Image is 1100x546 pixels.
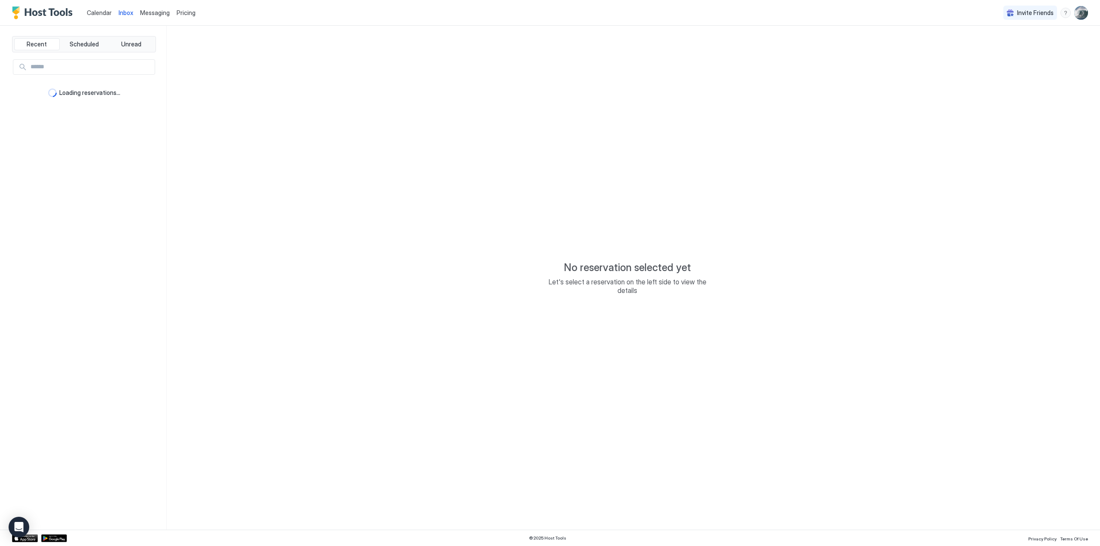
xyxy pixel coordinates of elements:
div: menu [1060,8,1071,18]
span: © 2025 Host Tools [529,535,566,541]
span: Messaging [140,9,170,16]
span: Let's select a reservation on the left side to view the details [541,278,713,295]
span: Scheduled [70,40,99,48]
span: Unread [121,40,141,48]
span: Privacy Policy [1028,536,1057,541]
span: Calendar [87,9,112,16]
a: Host Tools Logo [12,6,76,19]
span: Inbox [119,9,133,16]
div: loading [48,88,57,97]
span: Pricing [177,9,196,17]
div: User profile [1074,6,1088,20]
a: Inbox [119,8,133,17]
a: Privacy Policy [1028,534,1057,543]
span: Loading reservations... [59,89,120,97]
button: Recent [14,38,60,50]
span: Recent [27,40,47,48]
span: No reservation selected yet [564,261,691,274]
span: Invite Friends [1017,9,1054,17]
div: Open Intercom Messenger [9,517,29,537]
span: Terms Of Use [1060,536,1088,541]
a: Calendar [87,8,112,17]
div: tab-group [12,36,156,52]
a: App Store [12,534,38,542]
a: Google Play Store [41,534,67,542]
a: Terms Of Use [1060,534,1088,543]
button: Scheduled [61,38,107,50]
a: Messaging [140,8,170,17]
input: Input Field [27,60,155,74]
button: Unread [108,38,154,50]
